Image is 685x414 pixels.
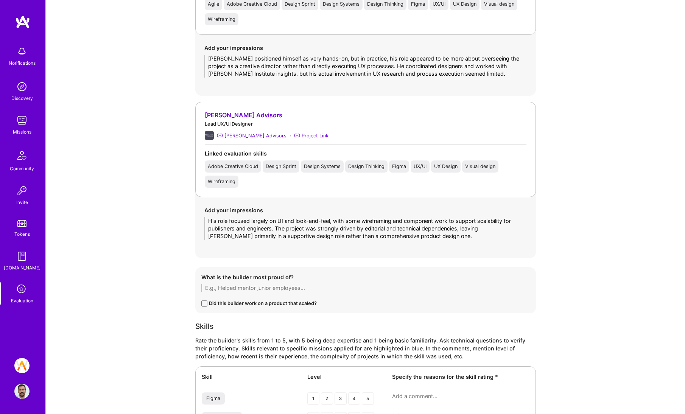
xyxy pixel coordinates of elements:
div: UX/UI [433,1,445,7]
img: discovery [14,79,30,94]
div: Discovery [11,94,33,102]
div: [PERSON_NAME] Advisors [205,111,526,119]
img: teamwork [14,113,30,128]
div: Design Sprint [285,1,315,7]
div: Evaluation [11,297,33,305]
div: 1 [307,392,319,405]
div: Linked evaluation skills [205,149,526,157]
i: icon SelectionTeam [15,282,29,297]
div: Design Systems [304,163,341,170]
div: Community [10,165,34,173]
img: Company logo [205,131,214,140]
div: Wireframing [208,16,235,22]
div: What is the builder most proud of? [201,273,530,281]
div: Mercer Advisors [224,132,286,140]
img: guide book [14,249,30,264]
div: 5 [362,392,374,405]
img: Invite [14,183,30,198]
div: Figma [411,1,425,7]
div: Design Thinking [348,163,385,170]
div: Skills [195,322,536,330]
div: · [290,132,291,140]
div: Lead UX/UI Designer [205,120,526,128]
div: Missions [13,128,31,136]
div: Skill [202,373,298,381]
img: A.Team // Selection Team - help us grow the community! [14,358,30,373]
div: Visual design [484,1,514,7]
div: Wireframing [208,179,235,185]
div: Add your impressions [204,44,527,52]
a: A.Team // Selection Team - help us grow the community! [12,358,31,373]
div: Project Link [302,132,328,140]
div: Rate the builder's skills from 1 to 5, with 5 being deep expertise and 1 being basic familiarity.... [195,336,536,360]
div: [DOMAIN_NAME] [4,264,40,272]
div: Did this builder work on a product that scaled? [209,299,317,307]
div: Agile [208,1,219,7]
div: Visual design [465,163,495,170]
a: Project Link [294,132,328,140]
div: UX Design [434,163,458,170]
div: Notifications [9,59,36,67]
div: UX/UI [414,163,427,170]
div: Adobe Creative Cloud [227,1,277,7]
div: 3 [335,392,347,405]
div: Invite [16,198,28,206]
img: tokens [17,220,26,227]
textarea: His role focused largely on UI and look-and-feel, with some wireframing and component work to sup... [204,217,527,240]
div: Design Sprint [266,163,296,170]
div: Specify the reasons for the skill rating * [392,373,529,381]
div: Design Thinking [367,1,403,7]
img: User Avatar [14,384,30,399]
div: Add your impressions [204,206,527,214]
div: Adobe Creative Cloud [208,163,258,170]
div: Figma [206,395,220,402]
i: Mercer Advisors [217,132,223,139]
div: Figma [392,163,406,170]
div: 2 [321,392,333,405]
img: bell [14,44,30,59]
div: 4 [348,392,360,405]
div: Design Systems [323,1,360,7]
a: [PERSON_NAME] Advisors [217,132,286,140]
div: UX Design [453,1,476,7]
a: User Avatar [12,384,31,399]
img: Community [13,146,31,165]
textarea: [PERSON_NAME] positioned himself as very hands-on, but in practice, his role appeared to be more ... [204,55,527,78]
i: Project Link [294,132,300,139]
div: Level [307,373,383,381]
img: logo [15,15,30,29]
div: Tokens [14,230,30,238]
